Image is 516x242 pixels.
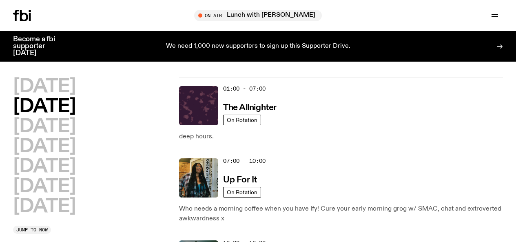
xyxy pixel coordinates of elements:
[223,85,266,93] span: 01:00 - 07:00
[223,102,277,112] a: The Allnighter
[179,158,218,198] img: Ify - a Brown Skin girl with black braided twists, looking up to the side with her tongue stickin...
[16,228,48,232] span: Jump to now
[223,176,257,184] h3: Up For It
[13,36,65,57] h3: Become a fbi supporter [DATE]
[13,226,51,234] button: Jump to now
[13,158,75,176] button: [DATE]
[223,187,261,198] a: On Rotation
[179,132,503,142] p: deep hours.
[13,178,75,196] button: [DATE]
[13,98,75,116] button: [DATE]
[223,115,261,125] a: On Rotation
[194,10,322,21] button: On AirLunch with [PERSON_NAME]
[227,117,257,123] span: On Rotation
[227,189,257,195] span: On Rotation
[13,78,75,96] button: [DATE]
[223,157,266,165] span: 07:00 - 10:00
[223,104,277,112] h3: The Allnighter
[223,174,257,184] a: Up For It
[13,138,75,156] button: [DATE]
[179,204,503,224] p: Who needs a morning coffee when you have Ify! Cure your early morning grog w/ SMAC, chat and extr...
[13,118,75,136] button: [DATE]
[166,43,350,50] p: We need 1,000 new supporters to sign up this Supporter Drive.
[13,198,75,216] button: [DATE]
